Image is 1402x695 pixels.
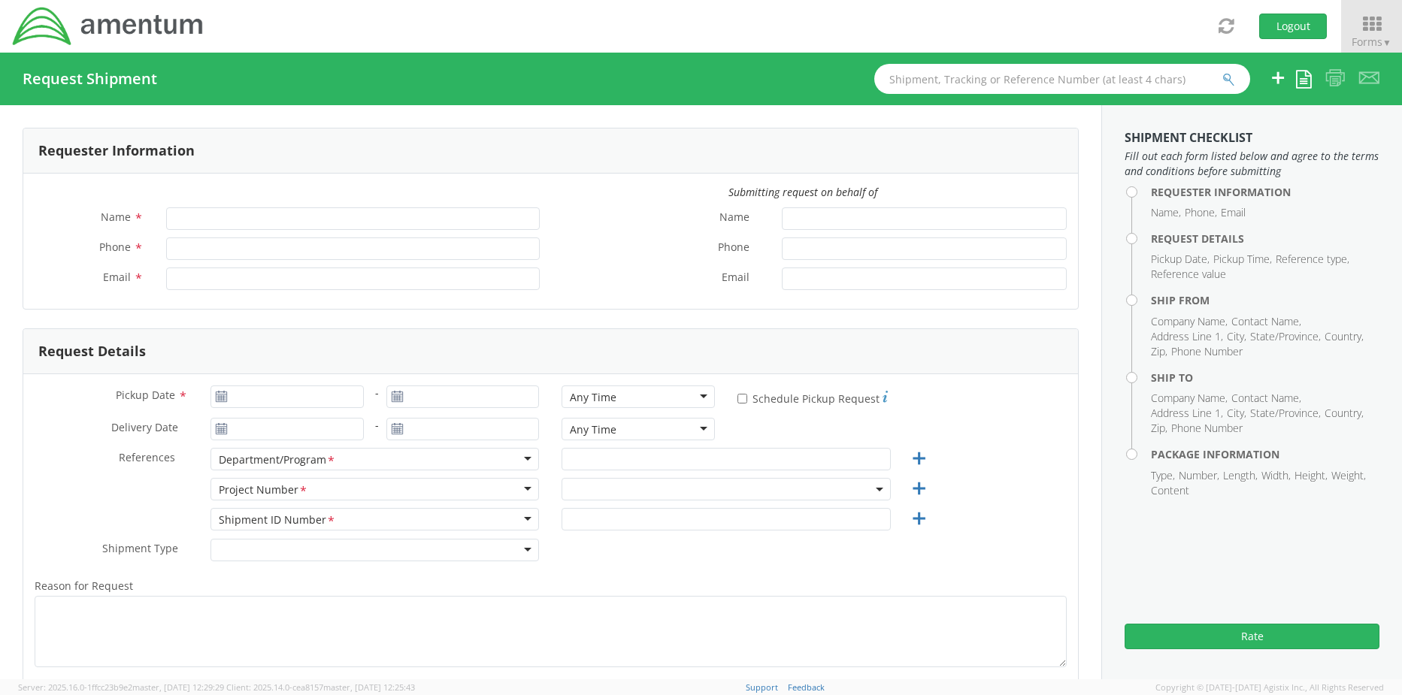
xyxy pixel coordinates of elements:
li: Country [1325,406,1364,421]
h4: Package Information [1151,449,1379,460]
li: Pickup Date [1151,252,1210,267]
li: Width [1261,468,1291,483]
li: Country [1325,329,1364,344]
div: Any Time [570,422,616,437]
li: Address Line 1 [1151,329,1223,344]
li: Content [1151,483,1189,498]
button: Rate [1125,624,1379,649]
h4: Request Shipment [23,71,157,87]
li: Name [1151,205,1181,220]
div: Department/Program [219,452,336,468]
li: Height [1295,468,1328,483]
li: Company Name [1151,391,1228,406]
span: Message [562,677,607,691]
span: Shipment Notification [35,677,144,691]
li: Reference type [1276,252,1349,267]
span: Phone [99,240,131,254]
li: Contact Name [1231,391,1301,406]
a: Support [746,681,778,693]
li: Contact Name [1231,314,1301,329]
li: Pickup Time [1213,252,1272,267]
div: Shipment ID Number [219,512,336,528]
li: Address Line 1 [1151,406,1223,421]
li: Reference value [1151,267,1226,282]
h3: Shipment Checklist [1125,131,1379,145]
h4: Ship From [1151,295,1379,306]
li: Phone Number [1171,421,1243,436]
li: Number [1179,468,1219,483]
span: ▼ [1382,36,1391,49]
span: Fill out each form listed below and agree to the terms and conditions before submitting [1125,149,1379,179]
h4: Requester Information [1151,186,1379,198]
span: Pickup Date [116,388,175,402]
li: City [1227,329,1246,344]
h3: Requester Information [38,144,195,159]
div: Any Time [570,390,616,405]
button: Logout [1259,14,1327,39]
div: Project Number [219,482,308,498]
span: Server: 2025.16.0-1ffcc23b9e2 [18,681,224,693]
span: References [119,450,175,464]
h3: Request Details [38,344,146,359]
span: Name [101,210,131,224]
span: Email [722,270,749,287]
li: Phone Number [1171,344,1243,359]
li: Length [1223,468,1258,483]
li: Email [1221,205,1246,220]
label: Schedule Pickup Request [737,388,888,406]
i: Submitting request on behalf of [728,185,877,199]
span: Copyright © [DATE]-[DATE] Agistix Inc., All Rights Reserved [1155,681,1384,693]
li: Type [1151,468,1175,483]
a: Feedback [788,681,825,693]
span: master, [DATE] 12:29:29 [132,681,224,693]
h4: Ship To [1151,372,1379,383]
input: Schedule Pickup Request [737,394,747,403]
span: Name [719,210,749,227]
li: Phone [1185,205,1217,220]
img: dyn-intl-logo-049831509241104b2a82.png [11,5,205,47]
span: Forms [1352,35,1391,49]
li: State/Province [1250,329,1321,344]
li: Zip [1151,421,1167,436]
span: Phone [718,240,749,257]
input: Shipment, Tracking or Reference Number (at least 4 chars) [874,64,1250,94]
li: Weight [1331,468,1366,483]
li: Zip [1151,344,1167,359]
span: Email [103,270,131,284]
span: Delivery Date [111,420,178,437]
li: City [1227,406,1246,421]
span: master, [DATE] 12:25:43 [323,681,415,693]
li: State/Province [1250,406,1321,421]
li: Company Name [1151,314,1228,329]
span: Shipment Type [102,541,178,558]
span: Client: 2025.14.0-cea8157 [226,681,415,693]
span: Reason for Request [35,579,133,593]
h4: Request Details [1151,233,1379,244]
